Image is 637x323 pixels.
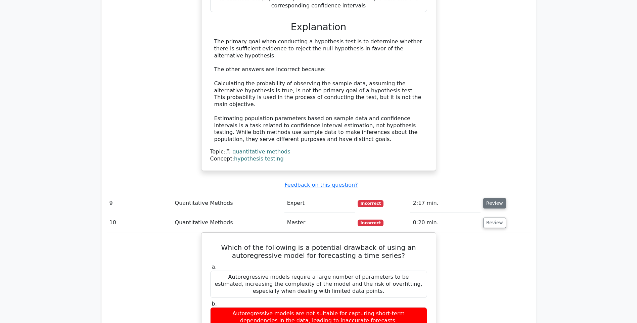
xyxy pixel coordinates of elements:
td: 0:20 min. [410,213,481,232]
button: Review [483,198,506,209]
td: Quantitative Methods [172,194,284,213]
span: Incorrect [358,220,383,226]
span: a. [212,264,217,270]
h5: Which of the following is a potential drawback of using an autoregressive model for forecasting a... [210,243,428,260]
td: Master [284,213,355,232]
span: b. [212,301,217,307]
button: Review [483,218,506,228]
div: Topic: [210,148,427,155]
div: Concept: [210,155,427,163]
td: Expert [284,194,355,213]
a: quantitative methods [232,148,290,155]
div: Autoregressive models require a large number of parameters to be estimated, increasing the comple... [210,271,427,297]
a: hypothesis testing [234,155,283,162]
td: Quantitative Methods [172,213,284,232]
div: The primary goal when conducting a hypothesis test is to determine whether there is sufficient ev... [214,38,423,143]
span: Incorrect [358,200,383,207]
td: 2:17 min. [410,194,481,213]
a: Feedback on this question? [284,182,358,188]
h3: Explanation [214,21,423,33]
td: 10 [107,213,172,232]
td: 9 [107,194,172,213]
